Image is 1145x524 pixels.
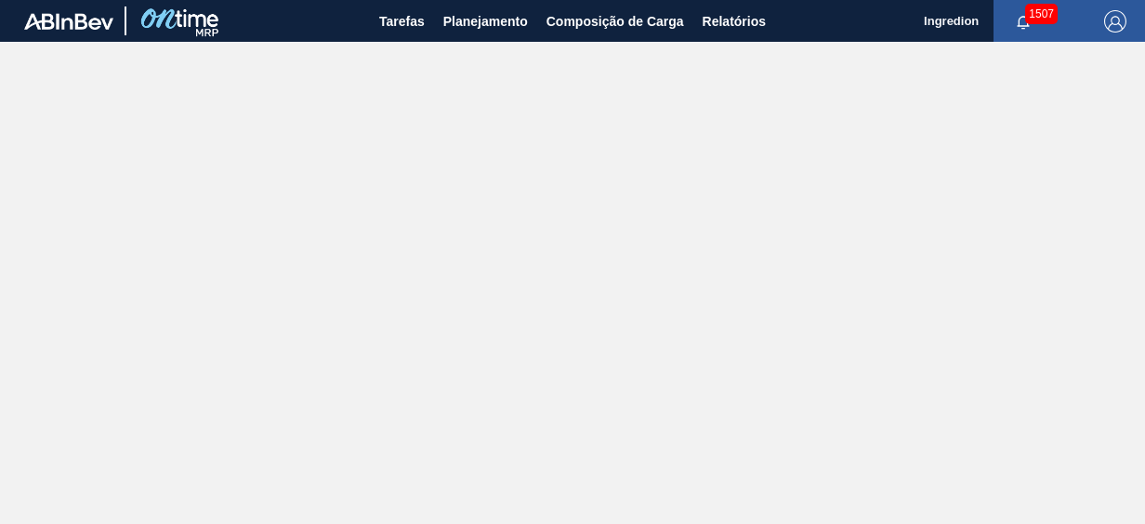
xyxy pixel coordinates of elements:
span: Relatórios [703,10,766,33]
span: Planejamento [443,10,528,33]
span: Composição de Carga [546,10,684,33]
img: Logout [1104,10,1126,33]
img: TNhmsLtSVTkK8tSr43FrP2fwEKptu5GPRR3wAAAABJRU5ErkJggg== [24,13,113,30]
span: 1507 [1025,4,1058,24]
button: Notificações [994,8,1053,34]
span: Tarefas [379,10,425,33]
